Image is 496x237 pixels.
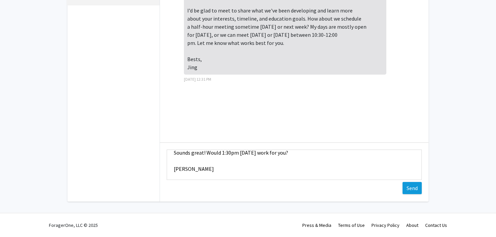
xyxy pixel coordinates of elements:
[302,222,331,228] a: Press & Media
[167,150,422,180] textarea: Message
[5,207,29,232] iframe: Chat
[371,222,399,228] a: Privacy Policy
[338,222,365,228] a: Terms of Use
[49,213,98,237] div: ForagerOne, LLC © 2025
[403,182,422,194] button: Send
[184,77,211,82] span: [DATE] 12:31 PM
[406,222,418,228] a: About
[425,222,447,228] a: Contact Us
